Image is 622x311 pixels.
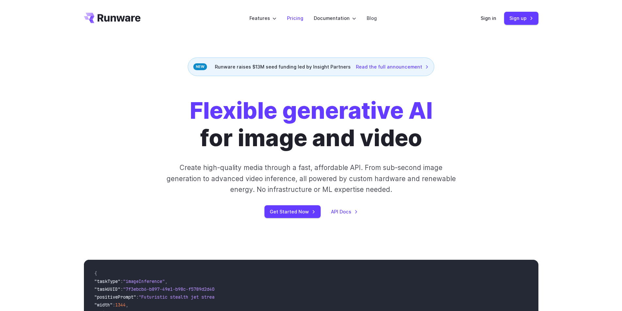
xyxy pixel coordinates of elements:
span: { [94,271,97,276]
span: "taskType" [94,278,120,284]
span: "7f3ebcb6-b897-49e1-b98c-f5789d2d40d7" [123,286,222,292]
span: "positivePrompt" [94,294,136,300]
span: "imageInference" [123,278,165,284]
strong: Flexible generative AI [190,97,433,124]
a: Sign in [481,14,496,22]
a: Pricing [287,14,303,22]
h1: for image and video [190,97,433,152]
label: Documentation [314,14,356,22]
span: : [120,286,123,292]
a: Blog [367,14,377,22]
span: "taskUUID" [94,286,120,292]
span: , [126,302,128,308]
a: Get Started Now [264,205,321,218]
span: , [165,278,167,284]
span: : [113,302,115,308]
p: Create high-quality media through a fast, affordable API. From sub-second image generation to adv... [166,162,456,195]
a: Go to / [84,13,141,23]
span: : [136,294,139,300]
span: : [120,278,123,284]
a: Sign up [504,12,538,24]
span: "width" [94,302,113,308]
div: Runware raises $13M seed funding led by Insight Partners [188,57,434,76]
span: "Futuristic stealth jet streaking through a neon-lit cityscape with glowing purple exhaust" [139,294,376,300]
a: API Docs [331,208,358,215]
span: 1344 [115,302,126,308]
a: Read the full announcement [356,63,429,70]
label: Features [249,14,277,22]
